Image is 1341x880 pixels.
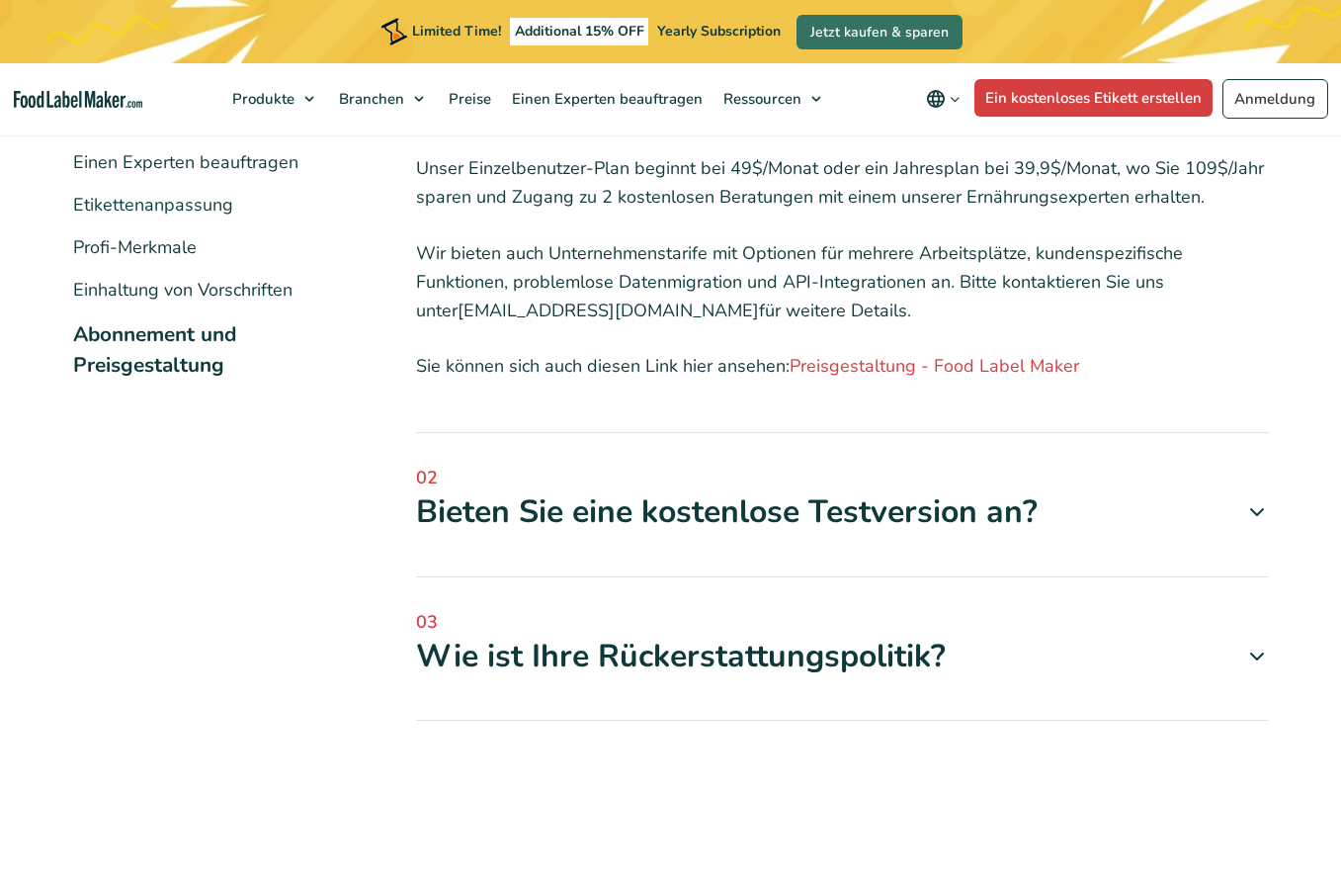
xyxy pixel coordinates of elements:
span: Produkte [226,89,296,109]
div: Bieten Sie eine kostenlose Testversion an? [416,491,1269,533]
span: 02 [416,465,1269,491]
a: Ein kostenloses Etikett erstellen [974,79,1214,117]
a: Einen Experten beauftragen [73,150,298,174]
div: Wie ist Ihre Rückerstattungspolitik? [416,636,1269,677]
li: Abonnement und Preisgestaltung [73,319,358,381]
span: 03 [416,609,1269,636]
span: Einen Experten beauftragen [506,89,705,109]
p: Wir bieten auch Unternehmenstarife mit Optionen für mehrere Arbeitsplätze, kundenspezifische Funk... [416,239,1269,324]
p: Unser Einzelbenutzer-Plan beginnt bei 49$/Monat oder ein Jahresplan bei 39,9$/Monat, wo Sie 109$/... [416,154,1269,212]
a: Preise [439,63,497,134]
a: Jetzt kaufen & sparen [796,15,963,49]
span: Branchen [333,89,406,109]
a: Etikettenanpassung [73,193,233,217]
a: Einen Experten beauftragen [502,63,709,134]
a: Ressourcen [713,63,831,134]
button: Change language [912,79,974,119]
a: Food Label Maker homepage [14,91,142,108]
span: Yearly Subscription [657,22,781,41]
a: Produkte [222,63,324,134]
p: Sie können sich auch diesen Link hier ansehen: [416,352,1269,381]
a: Profi-Merkmale [73,235,197,259]
a: Preisgestaltung - Food Label Maker [790,354,1079,378]
span: Ressourcen [717,89,803,109]
span: Limited Time! [412,22,501,41]
span: Additional 15% OFF [510,18,649,45]
a: 03 Wie ist Ihre Rückerstattungspolitik? [416,609,1269,677]
span: Preise [443,89,493,109]
a: Branchen [329,63,434,134]
a: Einhaltung von Vorschriften [73,278,293,302]
a: Anmeldung [1222,79,1328,119]
a: 02 Bieten Sie eine kostenlose Testversion an? [416,465,1269,533]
